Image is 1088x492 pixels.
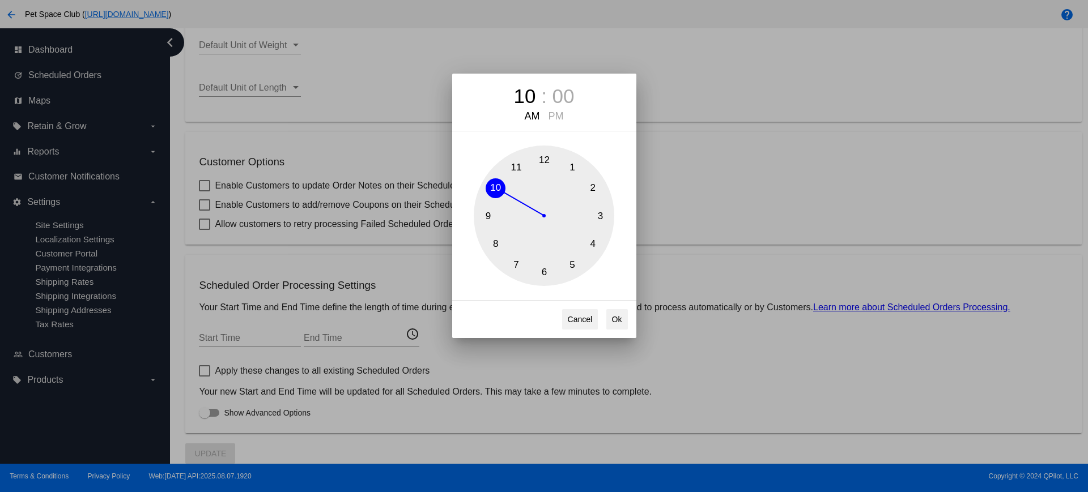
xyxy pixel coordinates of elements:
[552,85,575,108] div: 00
[478,206,498,226] button: 9
[563,158,583,178] button: 1
[583,178,603,198] button: 2
[486,178,505,198] button: 10
[534,150,554,170] button: 12
[513,85,535,108] div: 10
[541,85,547,107] span: :
[507,158,526,178] button: 11
[486,234,505,254] button: 8
[521,110,542,122] div: AM
[563,255,583,275] button: 5
[534,262,554,282] button: 6
[583,234,603,254] button: 4
[546,110,567,122] div: PM
[590,206,610,226] button: 3
[507,255,526,275] button: 7
[562,309,598,330] button: Cancel
[606,309,628,330] button: Ok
